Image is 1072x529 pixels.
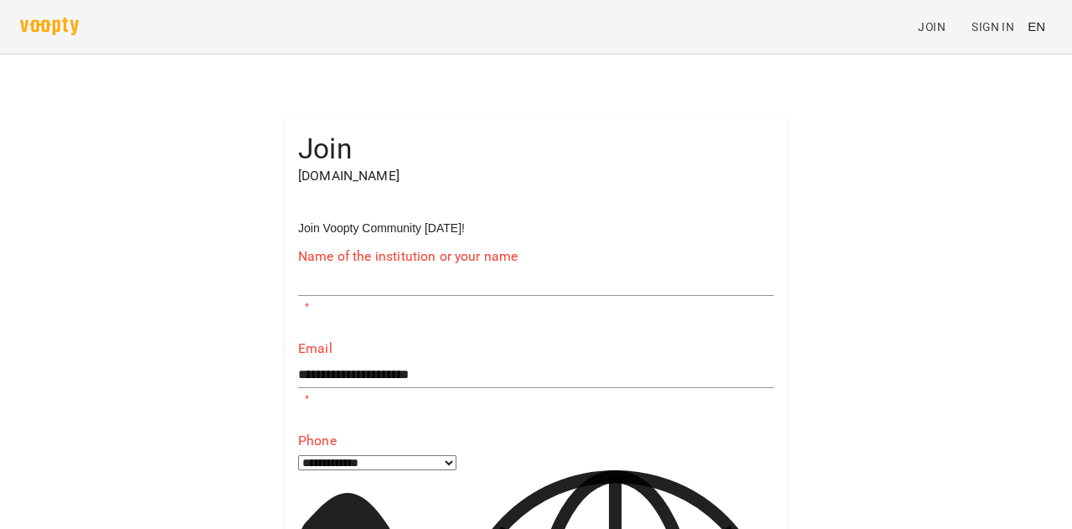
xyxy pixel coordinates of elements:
a: Join [911,12,965,42]
span: EN [1028,18,1045,35]
label: Name of the institution or your name [298,250,774,263]
span: Sign In [971,17,1014,37]
a: Sign In [965,12,1021,42]
p: [DOMAIN_NAME] [298,166,774,186]
h4: Join [298,132,774,166]
button: EN [1021,11,1052,42]
img: voopty.png [20,18,79,35]
select: Phone number country [298,455,456,470]
label: Phone [298,434,774,448]
span: Join [918,17,946,37]
label: Email [298,342,774,355]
